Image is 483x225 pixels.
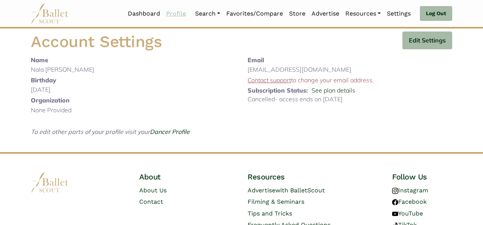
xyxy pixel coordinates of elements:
[420,6,452,21] a: Log Out
[248,76,452,85] p: to change your email address.
[248,210,292,217] a: Tips and Tricks
[275,187,325,194] span: with BalletScout
[139,198,163,205] a: Contact
[31,96,70,104] b: Organization
[150,128,190,135] a: Dancer Profile
[384,6,414,22] a: Settings
[308,6,342,22] a: Advertise
[248,76,291,84] a: Contact support
[392,199,398,205] img: facebook logo
[192,6,223,22] a: Search
[248,56,264,64] b: Email
[286,6,308,22] a: Store
[31,56,48,64] b: Name
[45,66,94,73] span: [PERSON_NAME]
[31,85,235,95] p: [DATE]
[31,105,235,115] p: None Provided
[31,76,56,84] b: Birthday
[392,188,398,194] img: instagram logo
[31,66,44,73] span: Nala
[139,187,167,194] a: About Us
[125,6,163,22] a: Dashboard
[392,198,427,205] a: Facebook
[248,94,452,104] p: - access ends on [DATE]
[248,87,308,94] b: Subscription Status:
[223,6,286,22] a: Favorites/Compare
[402,31,452,49] button: Edit Settings
[392,211,398,217] img: youtube logo
[31,31,162,52] h1: Account Settings
[392,210,423,217] a: YouTube
[31,128,190,135] i: To edit other parts of your profile visit your
[311,87,355,94] a: See plan details
[342,6,384,22] a: Resources
[248,172,344,182] h4: Resources
[392,172,452,182] h4: Follow Us
[248,95,275,103] span: Cancelled
[139,172,199,182] h4: About
[248,198,304,205] a: Filming & Seminars
[248,65,452,75] p: [EMAIL_ADDRESS][DOMAIN_NAME]
[392,187,428,194] a: Instagram
[248,187,325,194] a: Advertisewith BalletScout
[163,6,189,22] a: Profile
[31,172,69,193] img: logo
